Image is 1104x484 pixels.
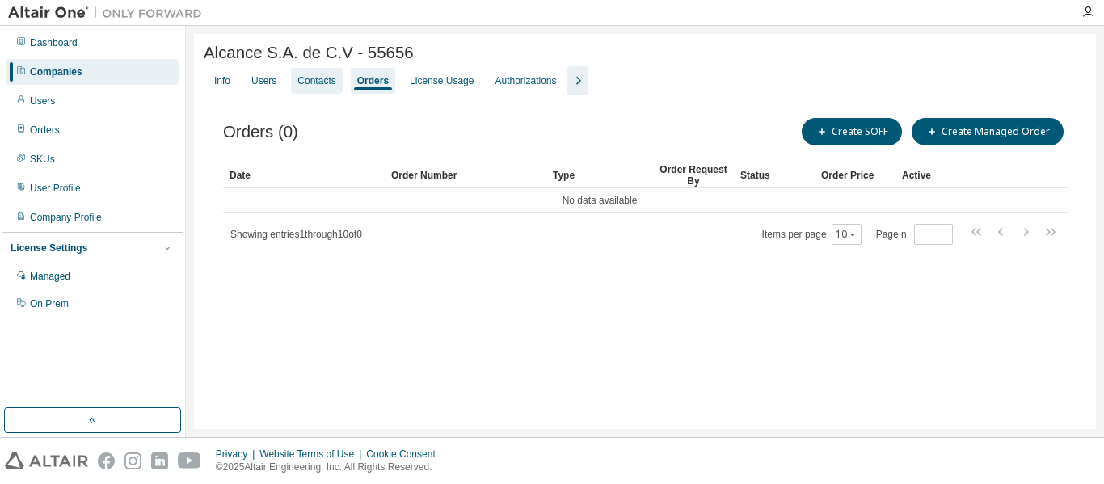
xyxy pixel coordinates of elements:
div: Date [230,162,378,188]
div: Users [30,95,55,107]
div: License Usage [410,74,474,87]
span: Page n. [876,224,953,245]
div: Status [740,162,808,188]
div: Active [902,162,970,188]
img: youtube.svg [178,452,201,469]
div: Authorizations [495,74,556,87]
img: linkedin.svg [151,452,168,469]
div: Cookie Consent [366,448,445,461]
button: Create SOFF [802,118,902,145]
div: Company Profile [30,211,102,224]
button: Create Managed Order [912,118,1064,145]
div: User Profile [30,182,81,195]
img: Altair One [8,5,210,21]
div: Managed [30,270,70,283]
div: SKUs [30,153,55,166]
div: On Prem [30,297,69,310]
span: Alcance S.A. de C.V - 55656 [204,44,414,62]
td: No data available [223,188,976,213]
div: Contacts [297,74,335,87]
div: Companies [30,65,82,78]
div: Order Request By [659,162,727,188]
img: facebook.svg [98,452,115,469]
button: 10 [836,228,857,241]
div: Order Price [821,162,889,188]
p: © 2025 Altair Engineering, Inc. All Rights Reserved. [216,461,445,474]
span: Showing entries 1 through 10 of 0 [230,229,362,240]
img: instagram.svg [124,452,141,469]
div: Order Number [391,162,540,188]
div: Users [251,74,276,87]
div: Type [553,162,647,188]
span: Orders (0) [223,123,298,141]
div: Dashboard [30,36,78,49]
div: Privacy [216,448,259,461]
div: License Settings [11,242,87,255]
span: Items per page [762,224,862,245]
div: Orders [30,124,60,137]
div: Orders [357,74,389,87]
div: Info [214,74,230,87]
div: Website Terms of Use [259,448,366,461]
img: altair_logo.svg [5,452,88,469]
